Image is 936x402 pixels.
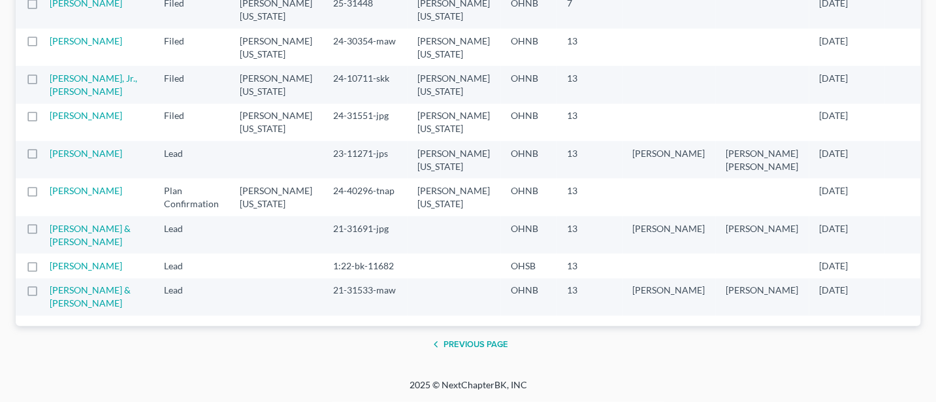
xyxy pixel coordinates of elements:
div: 2025 © NextChapterBK, INC [96,378,841,402]
td: 13 [557,141,622,178]
td: Lead [153,141,229,178]
td: 24-30354-maw [323,29,407,66]
td: Lead [153,278,229,316]
a: [PERSON_NAME] [50,148,122,159]
td: [DATE] [809,104,884,141]
td: [PERSON_NAME][US_STATE] [229,104,323,141]
td: [PERSON_NAME] [715,216,809,254]
a: [PERSON_NAME] [50,185,122,196]
td: [DATE] [809,29,884,66]
td: 13 [557,178,622,216]
td: Lead [153,254,229,278]
td: Filed [153,29,229,66]
a: [PERSON_NAME] & [PERSON_NAME] [50,223,131,247]
td: 24-31551-jpg [323,104,407,141]
td: 13 [557,29,622,66]
a: [PERSON_NAME] [50,35,122,46]
td: [PERSON_NAME] [622,141,715,178]
td: OHNB [500,104,557,141]
td: 13 [557,66,622,103]
td: Filed [153,66,229,103]
td: [PERSON_NAME][US_STATE] [229,29,323,66]
td: [PERSON_NAME][US_STATE] [407,141,500,178]
td: OHNB [500,178,557,216]
td: OHNB [500,216,557,254]
td: [PERSON_NAME][US_STATE] [407,29,500,66]
td: 24-40296-tnap [323,178,407,216]
td: Lead [153,216,229,254]
td: [PERSON_NAME][US_STATE] [407,178,500,216]
td: [PERSON_NAME] [622,278,715,316]
td: [DATE] [809,216,884,254]
a: [PERSON_NAME], Jr., [PERSON_NAME] [50,73,137,97]
td: 13 [557,104,622,141]
td: [DATE] [809,141,884,178]
a: [PERSON_NAME] [50,260,122,271]
td: [DATE] [809,66,884,103]
td: 13 [557,278,622,316]
td: [PERSON_NAME][US_STATE] [407,104,500,141]
td: 21-31691-jpg [323,216,407,254]
a: [PERSON_NAME] [50,110,122,121]
td: OHNB [500,66,557,103]
td: 21-31533-maw [323,278,407,316]
td: [DATE] [809,278,884,316]
td: 23-11271-jps [323,141,407,178]
td: [DATE] [809,178,884,216]
td: [PERSON_NAME][US_STATE] [407,66,500,103]
td: [PERSON_NAME][US_STATE] [229,178,323,216]
td: Plan Confirmation [153,178,229,216]
td: [PERSON_NAME] [715,278,809,316]
td: [PERSON_NAME][US_STATE] [229,66,323,103]
td: [DATE] [809,254,884,278]
td: 1:22-bk-11682 [323,254,407,278]
td: Filed [153,104,229,141]
td: OHSB [500,254,557,278]
td: 13 [557,254,622,278]
td: OHNB [500,141,557,178]
button: Previous Page [428,337,508,352]
td: [PERSON_NAME] [622,216,715,254]
td: OHNB [500,29,557,66]
td: OHNB [500,278,557,316]
a: [PERSON_NAME] & [PERSON_NAME] [50,284,131,309]
td: 24-10711-skk [323,66,407,103]
td: [PERSON_NAME] [PERSON_NAME] [715,141,809,178]
td: 13 [557,216,622,254]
